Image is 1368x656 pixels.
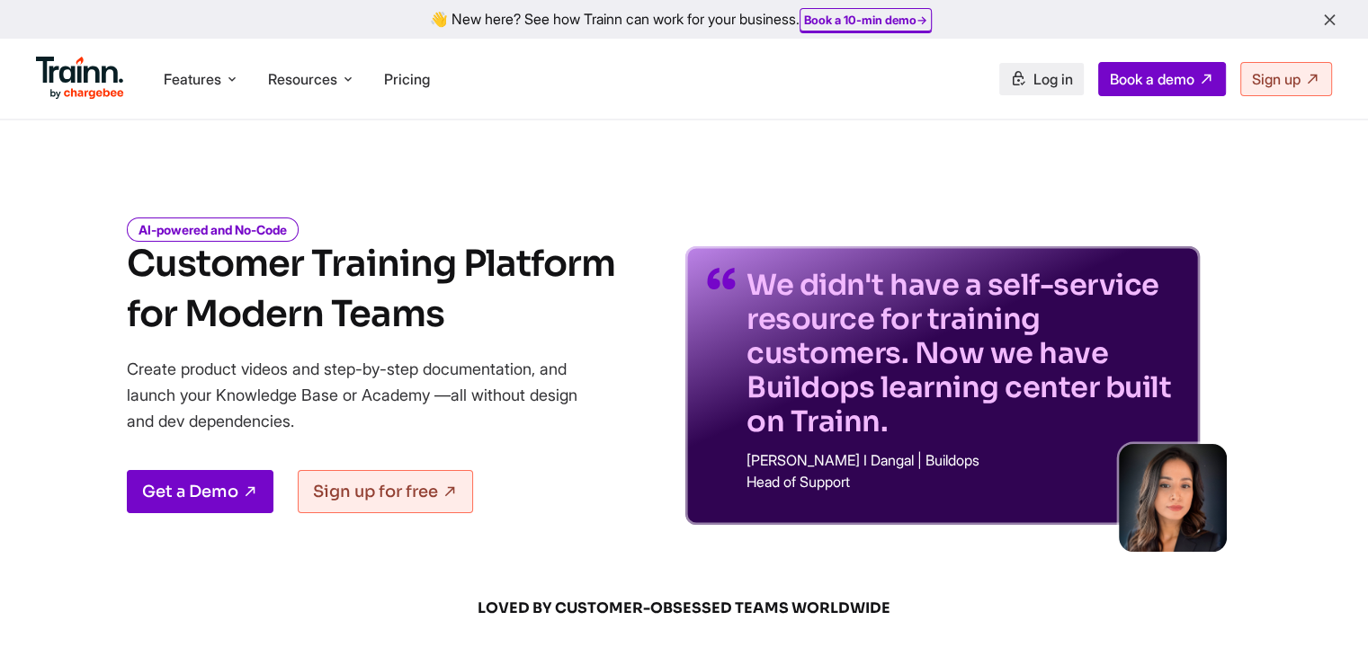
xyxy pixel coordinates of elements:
a: Sign up [1240,62,1332,96]
p: [PERSON_NAME] I Dangal | Buildops [747,453,1178,467]
span: Sign up [1252,70,1301,88]
span: Resources [268,69,337,89]
span: Features [164,69,221,89]
a: Book a demo [1098,62,1226,96]
span: Book a demo [1110,70,1194,88]
a: Sign up for free [298,470,473,513]
a: Book a 10-min demo→ [804,13,927,27]
a: Log in [999,63,1084,95]
div: 👋 New here? See how Trainn can work for your business. [11,11,1357,28]
h1: Customer Training Platform for Modern Teams [127,239,615,340]
b: Book a 10-min demo [804,13,916,27]
a: Pricing [384,70,430,88]
p: We didn't have a self-service resource for training customers. Now we have Buildops learning cent... [747,268,1178,439]
img: sabina-buildops.d2e8138.png [1119,444,1227,552]
p: Create product videos and step-by-step documentation, and launch your Knowledge Base or Academy —... [127,356,604,434]
span: Log in [1033,70,1073,88]
a: Get a Demo [127,470,273,513]
i: AI-powered and No-Code [127,217,299,242]
p: Head of Support [747,474,1178,489]
iframe: Chat Widget [1278,570,1368,656]
img: Trainn Logo [36,57,124,100]
span: LOVED BY CUSTOMER-OBSESSED TEAMS WORLDWIDE [253,598,1116,618]
img: quotes-purple.41a7099.svg [707,268,736,289]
